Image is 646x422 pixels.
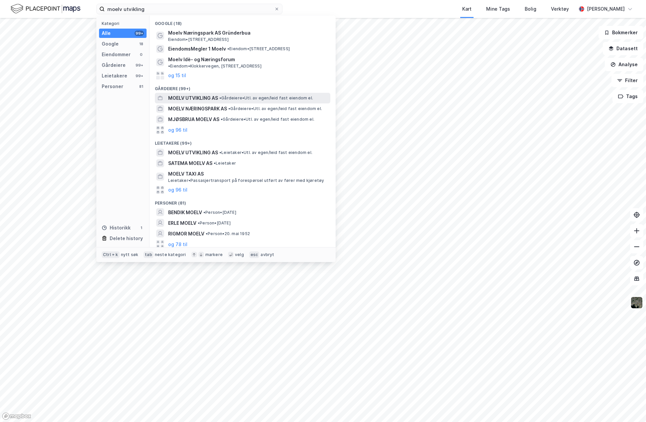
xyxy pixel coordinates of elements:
div: 18 [139,41,144,47]
span: BENDIK MOELV [168,209,202,216]
div: Leietakere [102,72,127,80]
button: Datasett [603,42,643,55]
button: Filter [611,74,643,87]
div: Personer (81) [150,195,336,207]
div: Kategori [102,21,147,26]
div: Gårdeiere (99+) [150,81,336,93]
div: 99+ [135,31,144,36]
span: Person • [DATE] [198,220,231,226]
span: RIGMOR MOELV [168,230,204,238]
span: • [227,46,229,51]
span: • [206,231,208,236]
span: • [168,64,170,69]
div: [PERSON_NAME] [587,5,625,13]
span: • [214,161,216,166]
span: MOELV TAXI AS [168,170,328,178]
span: Leietaker • Utl. av egen/leid fast eiendom el. [219,150,312,155]
span: • [221,117,223,122]
div: neste kategori [155,252,186,257]
span: EiendomsMegler 1 Moelv [168,45,226,53]
span: Eiendom • Klokkervegen, [STREET_ADDRESS] [168,64,262,69]
div: 99+ [135,73,144,78]
span: Moelv Næringspark AS Gründerbua [168,29,328,37]
div: Historikk [102,224,131,232]
div: 0 [139,52,144,57]
div: Alle [102,29,111,37]
div: Gårdeiere [102,61,126,69]
span: Person • 20. mai 1952 [206,231,250,236]
button: og 96 til [168,126,187,134]
div: Kontrollprogram for chat [613,390,646,422]
iframe: Chat Widget [613,390,646,422]
span: Gårdeiere • Utl. av egen/leid fast eiendom el. [219,95,313,101]
img: 9k= [630,296,643,309]
div: esc [249,251,260,258]
div: 99+ [135,63,144,68]
button: og 78 til [168,240,187,248]
div: Ctrl + k [102,251,120,258]
span: Leietaker • Passasjertransport på forespørsel utført av fører med kjøretøy [168,178,324,183]
div: Personer [102,82,123,90]
input: Søk på adresse, matrikkel, gårdeiere, leietakere eller personer [105,4,274,14]
span: • [203,210,205,215]
span: • [219,95,221,100]
div: 81 [139,84,144,89]
img: logo.f888ab2527a4732fd821a326f86c7f29.svg [11,3,80,15]
div: nytt søk [121,252,139,257]
span: Person • [DATE] [203,210,236,215]
span: Gårdeiere • Utl. av egen/leid fast eiendom el. [221,117,314,122]
div: Kart [462,5,472,13]
div: tab [144,251,154,258]
div: avbryt [261,252,274,257]
span: Leietaker [214,161,236,166]
button: og 96 til [168,186,187,194]
a: Mapbox homepage [2,412,31,420]
span: Eiendom • [STREET_ADDRESS] [168,37,229,42]
div: velg [235,252,244,257]
span: SATEMA MOELV AS [168,159,212,167]
div: Leietakere (99+) [150,135,336,147]
button: Bokmerker [598,26,643,39]
button: Analyse [605,58,643,71]
span: Moelv Idè- og Næringsforum [168,56,235,64]
button: Tags [612,90,643,103]
span: MOELV UTVIKLING AS [168,94,218,102]
span: • [219,150,221,155]
div: Eiendommer [102,51,131,59]
div: Mine Tags [486,5,510,13]
button: og 15 til [168,71,186,79]
span: ERLE MOELV [168,219,196,227]
div: Verktøy [551,5,569,13]
span: Eiendom • [STREET_ADDRESS] [227,46,290,52]
span: • [228,106,230,111]
span: • [198,220,200,225]
span: MOELV NÆRINGSPARK AS [168,105,227,113]
div: 1 [139,225,144,230]
span: MOELV UTVIKLING AS [168,149,218,157]
div: markere [205,252,223,257]
div: Google (18) [150,16,336,28]
div: Bolig [525,5,536,13]
span: Gårdeiere • Utl. av egen/leid fast eiendom el. [228,106,322,111]
span: MJØSBRUA MOELV AS [168,115,219,123]
div: Google [102,40,119,48]
div: Delete history [110,234,143,242]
